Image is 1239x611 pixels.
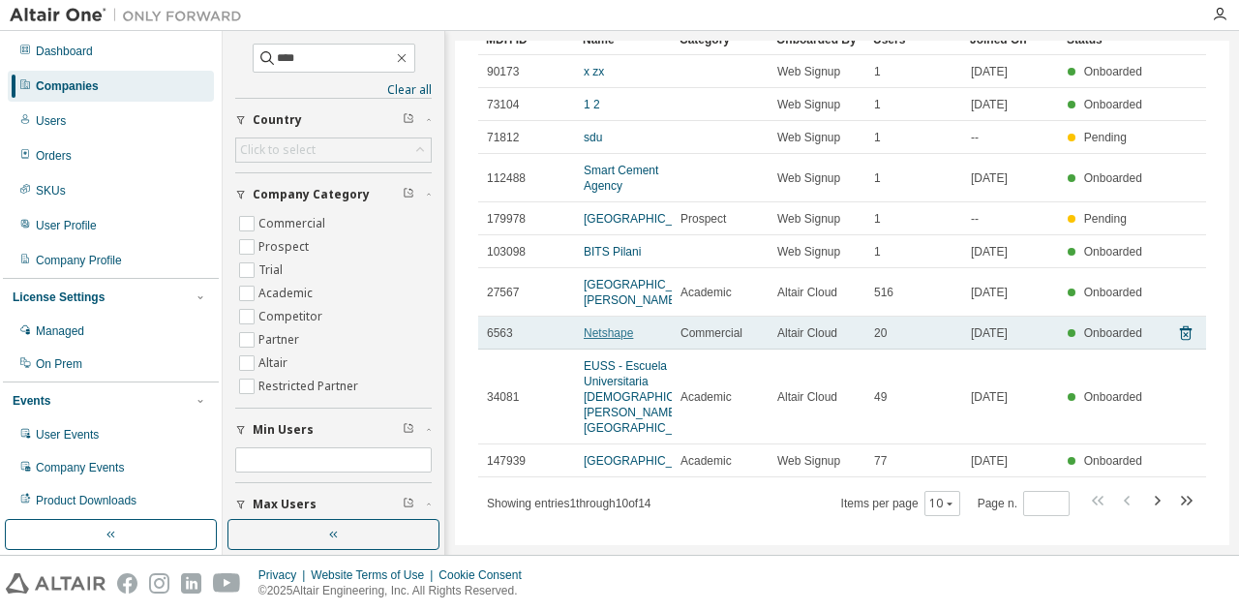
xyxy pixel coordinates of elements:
[971,211,979,227] span: --
[777,389,837,405] span: Altair Cloud
[777,211,840,227] span: Web Signup
[403,112,414,128] span: Clear filter
[235,409,432,451] button: Min Users
[6,573,106,594] img: altair_logo.svg
[1084,65,1142,78] span: Onboarded
[971,389,1008,405] span: [DATE]
[253,422,314,438] span: Min Users
[777,325,837,341] span: Altair Cloud
[36,113,66,129] div: Users
[874,130,881,145] span: 1
[487,64,519,79] span: 90173
[36,183,66,199] div: SKUs
[680,285,732,300] span: Academic
[235,99,432,141] button: Country
[929,496,955,511] button: 10
[1084,326,1142,340] span: Onboarded
[36,493,136,508] div: Product Downloads
[36,218,97,233] div: User Profile
[874,211,881,227] span: 1
[36,44,93,59] div: Dashboard
[253,112,302,128] span: Country
[36,78,99,94] div: Companies
[1084,286,1142,299] span: Onboarded
[258,282,317,305] label: Academic
[235,483,432,526] button: Max Users
[680,453,732,469] span: Academic
[1084,131,1127,144] span: Pending
[841,491,960,516] span: Items per page
[777,130,840,145] span: Web Signup
[874,170,881,186] span: 1
[487,97,519,112] span: 73104
[777,97,840,112] span: Web Signup
[584,359,713,435] a: EUSS - Escuela Universitaria [DEMOGRAPHIC_DATA] [PERSON_NAME][GEOGRAPHIC_DATA]
[584,65,604,78] a: x zx
[971,453,1008,469] span: [DATE]
[13,290,105,305] div: License Settings
[584,245,641,259] a: BITS Pilani
[487,325,513,341] span: 6563
[777,64,840,79] span: Web Signup
[874,285,893,300] span: 516
[487,389,519,405] span: 34081
[584,98,600,111] a: 1 2
[584,212,705,226] a: [GEOGRAPHIC_DATA]
[971,64,1008,79] span: [DATE]
[253,187,370,202] span: Company Category
[403,497,414,512] span: Clear filter
[36,323,84,339] div: Managed
[584,131,602,144] a: sdu
[36,253,122,268] div: Company Profile
[36,356,82,372] div: On Prem
[971,244,1008,260] span: [DATE]
[240,142,316,158] div: Click to select
[258,567,311,583] div: Privacy
[403,187,414,202] span: Clear filter
[584,164,658,193] a: Smart Cement Agency
[253,497,317,512] span: Max Users
[10,6,252,25] img: Altair One
[1084,454,1142,468] span: Onboarded
[874,325,887,341] span: 20
[258,583,533,599] p: © 2025 Altair Engineering, Inc. All Rights Reserved.
[874,64,881,79] span: 1
[213,573,241,594] img: youtube.svg
[971,130,979,145] span: --
[1084,390,1142,404] span: Onboarded
[258,375,362,398] label: Restricted Partner
[258,259,287,282] label: Trial
[487,453,526,469] span: 147939
[487,130,519,145] span: 71812
[777,285,837,300] span: Altair Cloud
[1084,212,1127,226] span: Pending
[36,427,99,443] div: User Events
[149,573,169,594] img: instagram.svg
[487,285,519,300] span: 27567
[311,567,438,583] div: Website Terms of Use
[874,389,887,405] span: 49
[777,244,840,260] span: Web Signup
[584,454,705,468] a: [GEOGRAPHIC_DATA]
[680,325,742,341] span: Commercial
[777,453,840,469] span: Web Signup
[235,173,432,216] button: Company Category
[487,211,526,227] span: 179978
[258,235,313,259] label: Prospect
[403,422,414,438] span: Clear filter
[487,244,526,260] span: 103098
[258,305,326,328] label: Competitor
[978,491,1070,516] span: Page n.
[487,170,526,186] span: 112488
[36,148,72,164] div: Orders
[777,170,840,186] span: Web Signup
[971,170,1008,186] span: [DATE]
[13,393,50,409] div: Events
[181,573,201,594] img: linkedin.svg
[584,278,705,307] a: [GEOGRAPHIC_DATA][PERSON_NAME]
[680,389,732,405] span: Academic
[236,138,431,162] div: Click to select
[584,326,633,340] a: Netshape
[36,460,124,475] div: Company Events
[874,453,887,469] span: 77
